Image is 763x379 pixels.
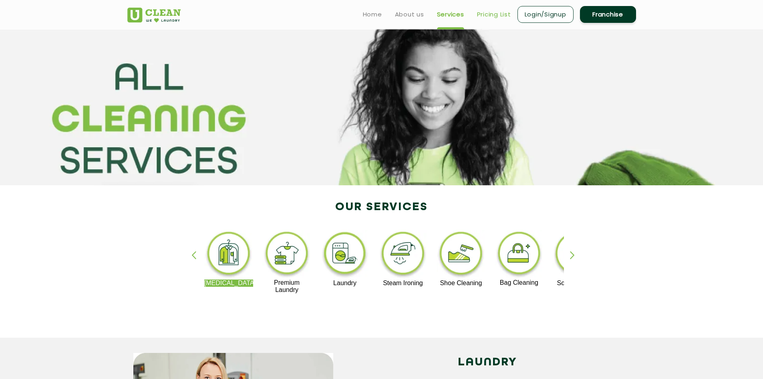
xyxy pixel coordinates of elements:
[495,230,544,279] img: bag_cleaning_11zon.webp
[437,230,486,280] img: shoe_cleaning_11zon.webp
[495,279,544,286] p: Bag Cleaning
[378,230,428,280] img: steam_ironing_11zon.webp
[127,8,181,22] img: UClean Laundry and Dry Cleaning
[378,280,428,287] p: Steam Ironing
[320,280,370,287] p: Laundry
[345,353,630,372] h2: LAUNDRY
[262,230,312,279] img: premium_laundry_cleaning_11zon.webp
[580,6,636,23] a: Franchise
[437,10,464,19] a: Services
[204,280,254,287] p: [MEDICAL_DATA]
[320,230,370,280] img: laundry_cleaning_11zon.webp
[262,279,312,294] p: Premium Laundry
[552,280,602,287] p: Sofa Cleaning
[204,230,254,280] img: dry_cleaning_11zon.webp
[395,10,424,19] a: About us
[363,10,382,19] a: Home
[437,280,486,287] p: Shoe Cleaning
[552,230,602,280] img: sofa_cleaning_11zon.webp
[517,6,574,23] a: Login/Signup
[477,10,511,19] a: Pricing List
